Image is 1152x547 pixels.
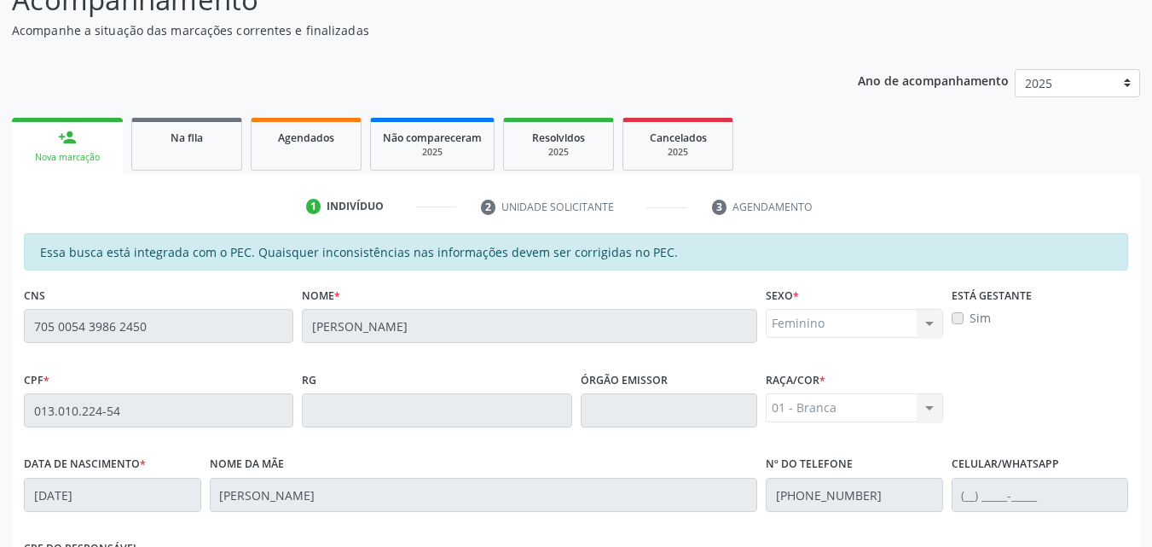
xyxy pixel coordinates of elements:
p: Acompanhe a situação das marcações correntes e finalizadas [12,21,802,39]
label: CPF [24,367,49,393]
label: Está gestante [952,282,1032,309]
span: Na fila [171,131,203,145]
span: Resolvidos [532,131,585,145]
label: Raça/cor [766,367,825,393]
div: Nova marcação [24,151,111,164]
label: RG [302,367,316,393]
label: Nº do Telefone [766,451,853,478]
label: CNS [24,282,45,309]
label: Data de nascimento [24,451,146,478]
span: Cancelados [650,131,707,145]
div: 2025 [635,146,721,159]
label: Sexo [766,282,799,309]
label: Celular/WhatsApp [952,451,1059,478]
div: 2025 [516,146,601,159]
div: 1 [306,199,321,214]
div: person_add [58,128,77,147]
div: Essa busca está integrada com o PEC. Quaisquer inconsistências nas informações devem ser corrigid... [24,233,1128,271]
span: Agendados [278,131,334,145]
input: __/__/____ [24,478,201,512]
div: 2025 [383,146,482,159]
input: (__) _____-_____ [766,478,943,512]
label: Sim [970,309,991,327]
div: Indivíduo [327,199,384,214]
label: Nome da mãe [210,451,284,478]
label: Órgão emissor [581,367,668,393]
p: Ano de acompanhamento [858,69,1009,90]
label: Nome [302,282,340,309]
span: Não compareceram [383,131,482,145]
input: (__) _____-_____ [952,478,1129,512]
